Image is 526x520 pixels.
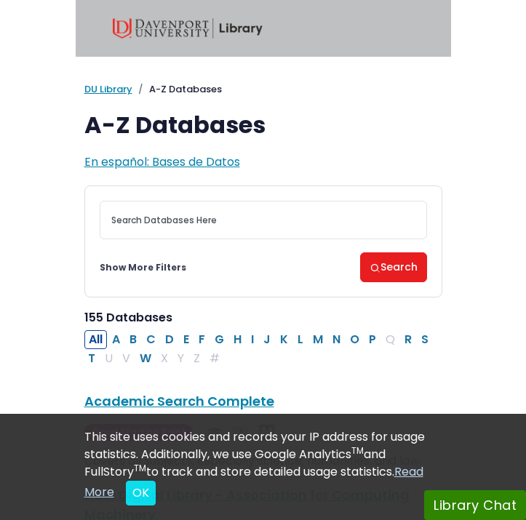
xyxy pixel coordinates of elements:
a: Academic Search Complete [84,392,274,410]
button: Filter Results A [108,330,124,349]
button: Filter Results C [142,330,160,349]
button: Filter Results E [179,330,194,349]
nav: breadcrumb [84,82,442,97]
button: Filter Results N [328,330,345,349]
li: A-Z Databases [132,82,222,97]
button: Filter Results I [247,330,258,349]
img: Davenport University Library [113,18,263,39]
button: Filter Results R [400,330,416,349]
button: Close [126,481,156,505]
a: Show More Filters [100,261,186,274]
button: Filter Results P [364,330,380,349]
span: 155 Databases [84,309,172,326]
button: Search [360,252,427,282]
button: Library Chat [424,490,526,520]
button: Filter Results S [417,330,433,349]
button: Filter Results F [194,330,210,349]
div: Alpha-list to filter by first letter of database name [84,331,434,367]
button: Filter Results L [293,330,308,349]
input: Search database by title or keyword [100,201,427,239]
sup: TM [134,462,146,474]
button: Filter Results K [276,330,292,349]
button: Filter Results B [125,330,141,349]
button: Filter Results O [346,330,364,349]
button: Filter Results M [308,330,327,349]
button: Filter Results H [229,330,246,349]
button: Filter Results W [135,349,156,368]
h1: A-Z Databases [84,111,442,139]
a: En español: Bases de Datos [84,153,240,170]
div: This site uses cookies and records your IP address for usage statistics. Additionally, we use Goo... [84,428,442,505]
button: Filter Results D [161,330,178,349]
sup: TM [351,444,364,457]
button: All [84,330,107,349]
button: Filter Results G [210,330,228,349]
button: Filter Results J [259,330,275,349]
button: Filter Results T [84,349,100,368]
a: DU Library [84,82,132,96]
